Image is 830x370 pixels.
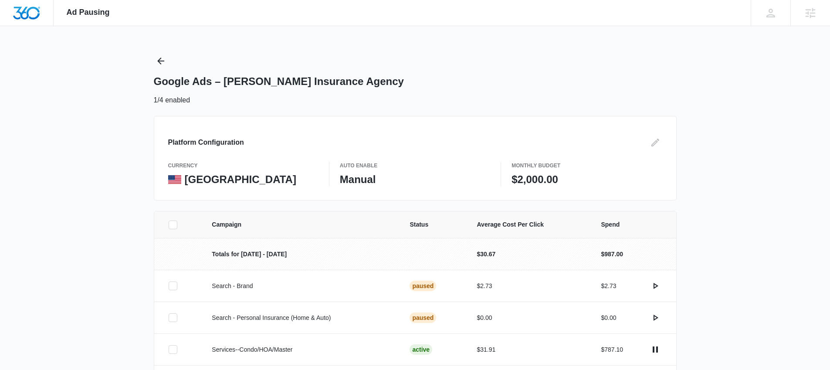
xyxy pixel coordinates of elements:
[477,345,580,354] p: $31.91
[512,173,662,186] p: $2,000.00
[185,173,296,186] p: [GEOGRAPHIC_DATA]
[212,313,389,322] p: Search - Personal Insurance (Home & Auto)
[212,220,389,229] span: Campaign
[212,250,389,259] p: Totals for [DATE] - [DATE]
[477,313,580,322] p: $0.00
[512,162,662,170] p: Monthly Budget
[477,220,580,229] span: Average Cost Per Click
[601,250,623,259] p: $987.00
[67,8,110,17] span: Ad Pausing
[601,345,623,354] p: $787.10
[154,95,190,105] p: 1/4 enabled
[340,162,490,170] p: Auto Enable
[410,344,432,355] div: Active
[168,162,318,170] p: currency
[477,250,580,259] p: $30.67
[410,281,436,291] div: Paused
[154,54,168,68] button: Back
[648,311,662,325] button: actions.activate
[340,173,490,186] p: Manual
[477,282,580,291] p: $2.73
[648,279,662,293] button: actions.activate
[601,282,616,291] p: $2.73
[601,313,616,322] p: $0.00
[212,282,389,291] p: Search - Brand
[212,345,389,354] p: Services--Condo/HOA/Master
[168,137,244,148] h3: Platform Configuration
[410,312,436,323] div: Paused
[648,343,662,356] button: actions.pause
[648,136,662,149] button: Edit
[601,220,662,229] span: Spend
[168,175,181,184] img: United States
[410,220,456,229] span: Status
[154,75,404,88] h1: Google Ads – [PERSON_NAME] Insurance Agency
